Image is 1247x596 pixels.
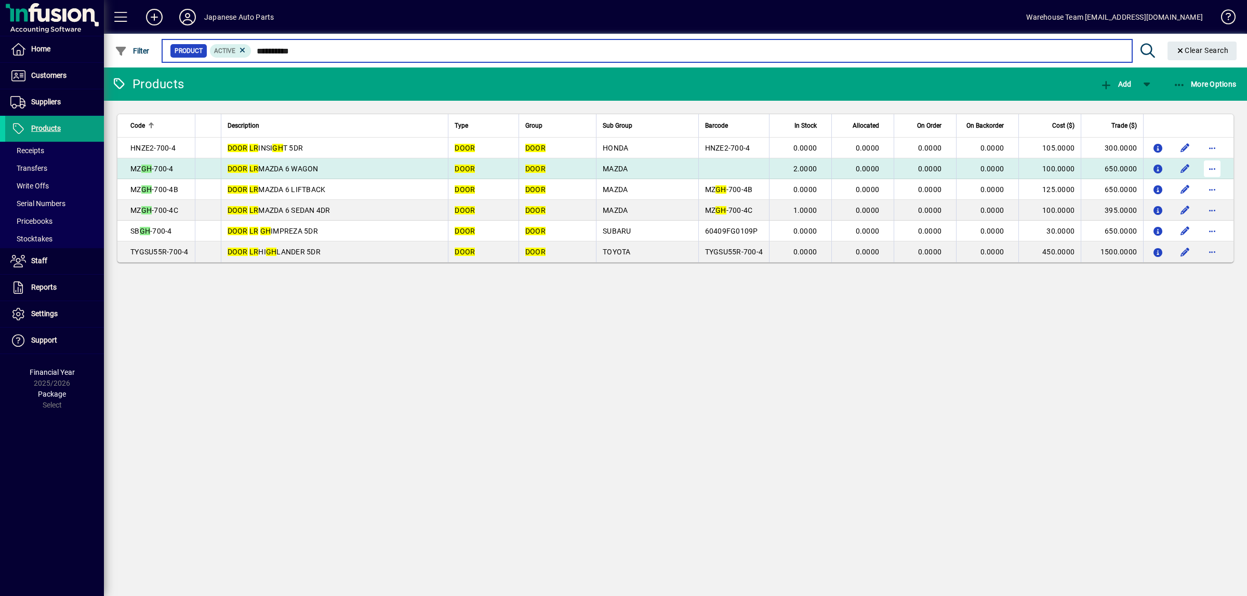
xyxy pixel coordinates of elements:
[603,185,628,194] span: MAZDA
[705,227,758,235] span: 60409FG0109P
[603,144,628,152] span: HONDA
[525,120,590,131] div: Group
[130,120,145,131] span: Code
[228,144,303,152] span: INSI T 5DR
[525,227,546,235] em: DOOR
[603,227,631,235] span: SUBARU
[228,248,248,256] em: DOOR
[272,144,283,152] em: GH
[140,227,151,235] em: GH
[918,206,942,214] span: 0.0000
[705,206,753,214] span: MZ -700-4C
[525,185,546,194] em: DOOR
[31,283,57,291] span: Reports
[10,182,49,190] span: Write Offs
[776,120,826,131] div: In Stock
[705,248,763,256] span: TYGSU55R-700-4
[31,45,50,53] span: Home
[525,248,546,256] em: DOOR
[715,206,726,214] em: GH
[1204,181,1221,198] button: More options
[5,195,104,212] a: Serial Numbers
[1177,140,1193,156] button: Edit
[5,212,104,230] a: Pricebooks
[1204,202,1221,219] button: More options
[525,120,542,131] span: Group
[525,165,546,173] em: DOOR
[5,159,104,177] a: Transfers
[5,301,104,327] a: Settings
[228,227,318,235] span: IMPREZA 5DR
[603,120,632,131] span: Sub Group
[1081,179,1143,200] td: 650.0000
[228,206,330,214] span: MAZDA 6 SEDAN 4DR
[112,42,152,60] button: Filter
[1100,80,1131,88] span: Add
[856,248,880,256] span: 0.0000
[705,120,763,131] div: Barcode
[1213,2,1234,36] a: Knowledge Base
[1018,241,1081,262] td: 450.0000
[228,165,319,173] span: MAZDA 6 WAGON
[455,185,475,194] em: DOOR
[228,248,321,256] span: HI LANDER 5DR
[1176,46,1229,55] span: Clear Search
[266,248,277,256] em: GH
[249,165,259,173] em: LR
[5,89,104,115] a: Suppliers
[214,47,235,55] span: Active
[794,120,817,131] span: In Stock
[1177,202,1193,219] button: Edit
[705,120,728,131] span: Barcode
[966,120,1004,131] span: On Backorder
[31,309,58,318] span: Settings
[175,46,203,56] span: Product
[1081,221,1143,241] td: 650.0000
[5,328,104,354] a: Support
[31,124,61,132] span: Products
[228,144,248,152] em: DOOR
[130,185,178,194] span: MZ -700-4B
[455,120,468,131] span: Type
[1018,158,1081,179] td: 100.0000
[1018,221,1081,241] td: 30.0000
[1173,80,1237,88] span: More Options
[705,144,750,152] span: HNZE2-700-4
[249,206,259,214] em: LR
[1081,138,1143,158] td: 300.0000
[853,120,879,131] span: Allocated
[5,142,104,159] a: Receipts
[980,185,1004,194] span: 0.0000
[918,165,942,173] span: 0.0000
[10,235,52,243] span: Stocktakes
[455,227,475,235] em: DOOR
[1177,160,1193,177] button: Edit
[963,120,1013,131] div: On Backorder
[603,248,631,256] span: TOYOTA
[249,144,259,152] em: LR
[1177,223,1193,239] button: Edit
[1168,42,1237,60] button: Clear
[228,185,326,194] span: MAZDA 6 LIFTBACK
[204,9,274,25] div: Japanese Auto Parts
[918,248,942,256] span: 0.0000
[525,206,546,214] em: DOOR
[525,144,546,152] em: DOOR
[1018,138,1081,158] td: 105.0000
[918,227,942,235] span: 0.0000
[900,120,951,131] div: On Order
[228,185,248,194] em: DOOR
[1026,9,1203,25] div: Warehouse Team [EMAIL_ADDRESS][DOMAIN_NAME]
[130,206,178,214] span: MZ -700-4C
[31,256,47,265] span: Staff
[793,227,817,235] span: 0.0000
[1018,200,1081,221] td: 100.0000
[10,146,44,155] span: Receipts
[130,227,172,235] span: SB -700-4
[31,336,57,344] span: Support
[1204,140,1221,156] button: More options
[130,248,189,256] span: TYGSU55R-700-4
[1204,243,1221,260] button: More options
[141,185,152,194] em: GH
[130,165,174,173] span: MZ -700-4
